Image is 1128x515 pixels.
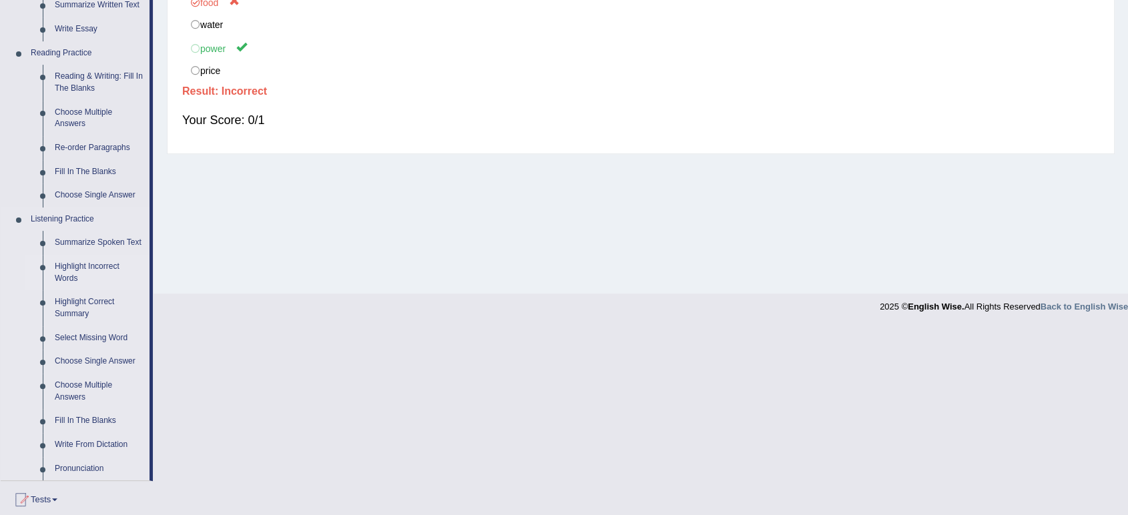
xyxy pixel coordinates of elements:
a: Reading & Writing: Fill In The Blanks [49,65,150,100]
label: price [182,59,1099,82]
a: Highlight Incorrect Words [49,255,150,290]
label: water [182,13,1099,36]
a: Choose Multiple Answers [49,101,150,136]
a: Write Essay [49,17,150,41]
a: Choose Single Answer [49,350,150,374]
a: Re-order Paragraphs [49,136,150,160]
a: Back to English Wise [1041,302,1128,312]
a: Tests [1,481,153,514]
a: Fill In The Blanks [49,409,150,433]
a: Listening Practice [25,207,150,231]
a: Reading Practice [25,41,150,65]
label: power [182,35,1099,60]
div: Your Score: 0/1 [182,104,1099,136]
a: Choose Single Answer [49,183,150,207]
a: Choose Multiple Answers [49,374,150,409]
a: Fill In The Blanks [49,160,150,184]
a: Highlight Correct Summary [49,290,150,326]
a: Pronunciation [49,457,150,481]
a: Select Missing Word [49,326,150,350]
a: Write From Dictation [49,433,150,457]
h4: Result: [182,85,1099,97]
div: 2025 © All Rights Reserved [880,294,1128,313]
a: Summarize Spoken Text [49,231,150,255]
strong: English Wise. [908,302,964,312]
